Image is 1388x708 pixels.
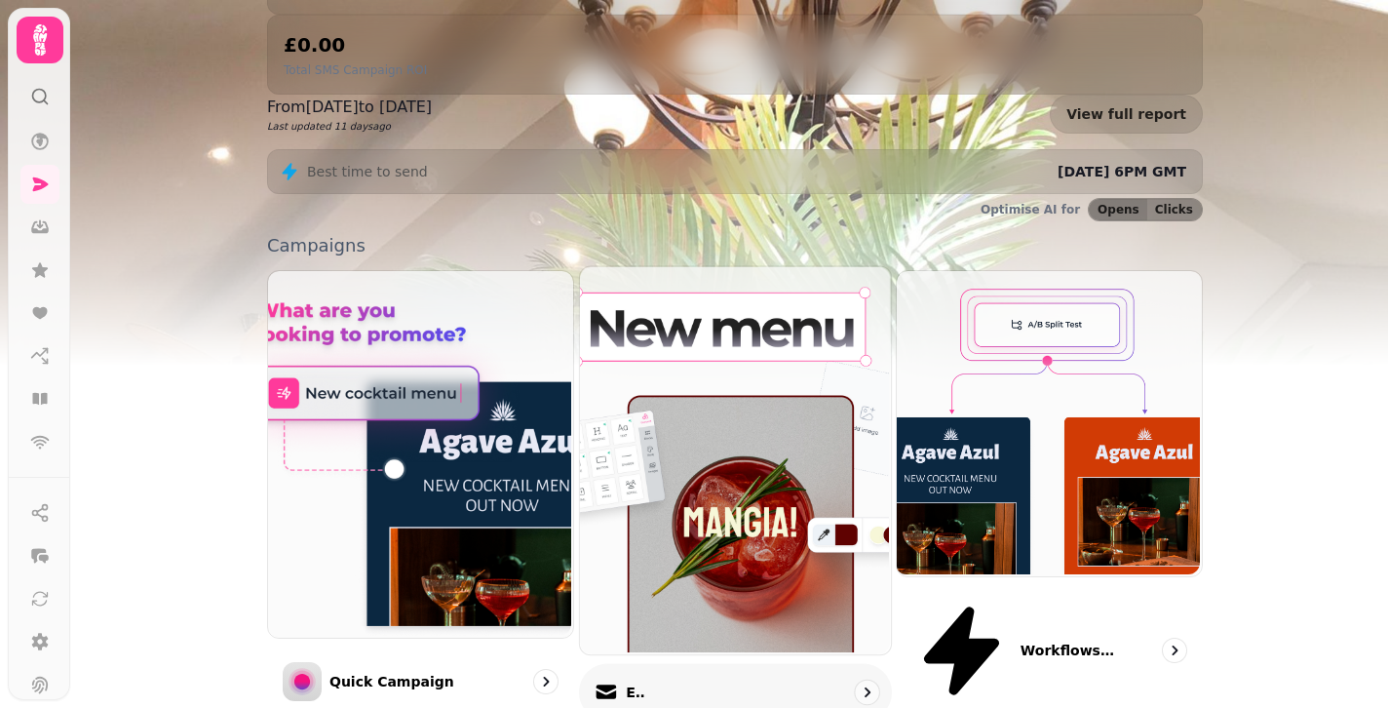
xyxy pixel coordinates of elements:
[267,237,1203,255] p: Campaigns
[857,683,876,702] svg: go to
[1050,95,1203,134] a: View full report
[1089,199,1147,220] button: Opens
[895,269,1200,574] img: Workflows (coming soon)
[1021,641,1118,660] p: Workflows (coming soon)
[626,683,645,702] p: Email
[267,96,432,119] p: From [DATE] to [DATE]
[1147,199,1202,220] button: Clicks
[536,672,556,691] svg: go to
[329,672,454,691] p: Quick Campaign
[267,119,432,134] p: Last updated 11 days ago
[1058,164,1186,179] span: [DATE] 6PM GMT
[1098,204,1139,216] span: Opens
[284,62,427,78] p: Total SMS Campaign ROI
[307,162,428,181] p: Best time to send
[577,264,888,652] img: Email
[266,269,571,636] img: Quick Campaign
[1155,204,1193,216] span: Clicks
[1165,641,1184,660] svg: go to
[284,31,427,59] h2: £0.00
[981,202,1080,217] p: Optimise AI for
